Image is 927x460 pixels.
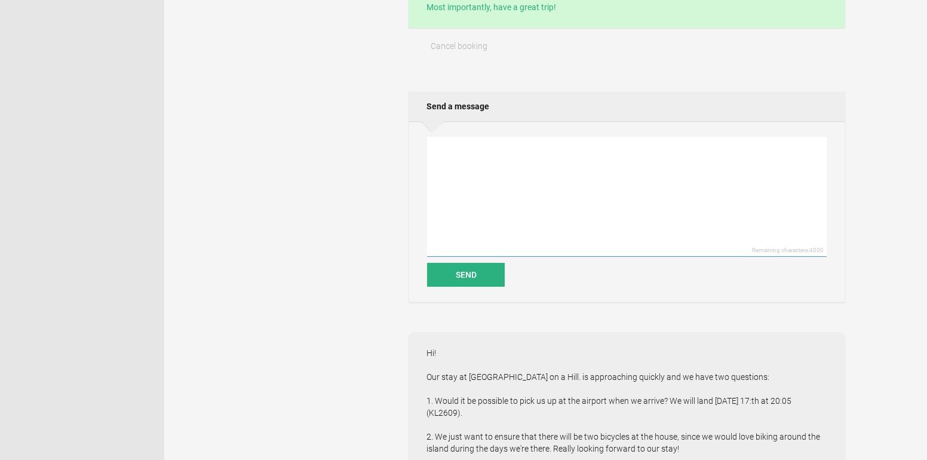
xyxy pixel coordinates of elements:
button: Send [427,263,505,287]
p: Most importantly, have a great trip! [426,1,827,13]
span: Cancel booking [431,41,487,51]
button: Cancel booking [409,34,509,58]
h2: Send a message [409,91,845,121]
